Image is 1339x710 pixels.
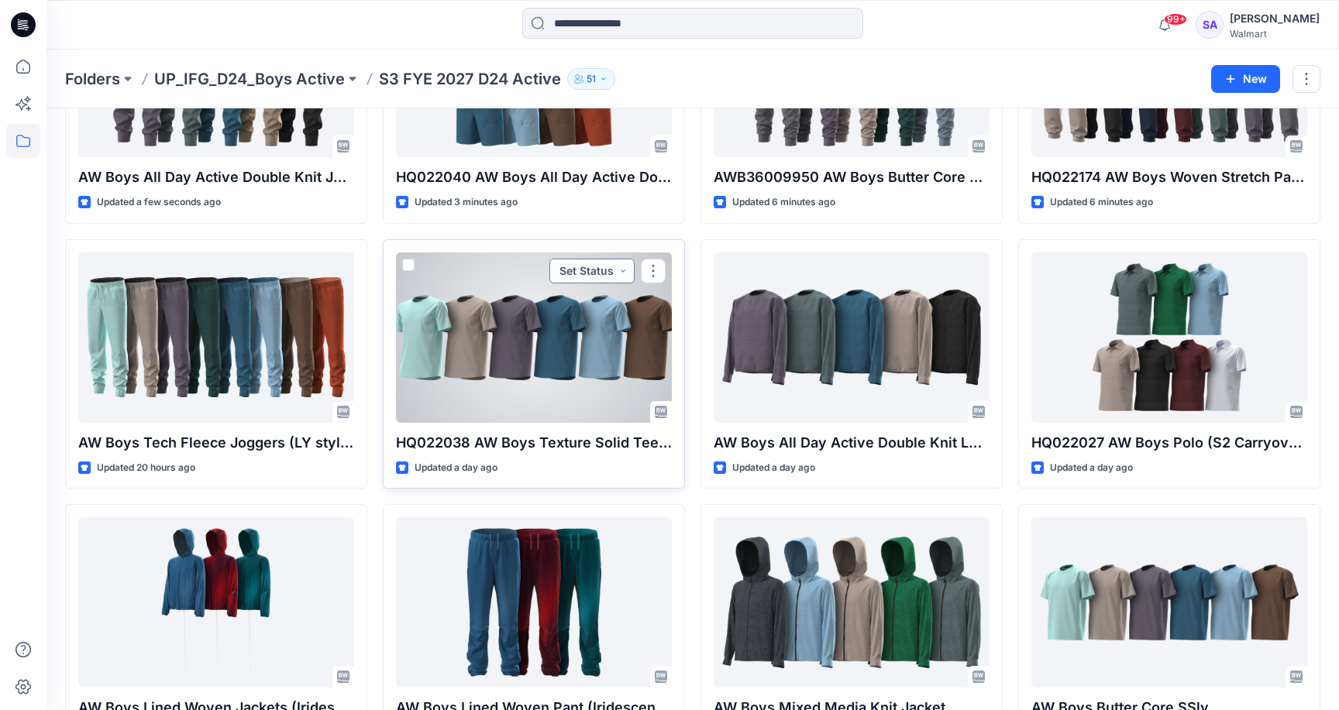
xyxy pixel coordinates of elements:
p: S3 FYE 2027 D24 Active [379,68,561,90]
div: Walmart [1230,28,1320,39]
p: AW Boys All Day Active Double Knit LSlv Crewneck [714,432,990,454]
p: 51 [587,70,596,87]
p: Updated 3 minutes ago [415,194,518,211]
a: AW Boys All Day Active Double Knit LSlv Crewneck [714,252,990,423]
p: HQ022038 AW Boys Texture Solid Tee (S1 Carryover) [396,432,672,454]
p: Updated 20 hours ago [97,460,195,476]
a: AW Boys Butter Core SSlv [1031,517,1307,688]
p: HQ022174 AW Boys Woven Stretch Pant (S1 Carryover) [1031,166,1307,188]
button: New [1211,65,1280,93]
button: 51 [567,68,615,90]
p: HQ022027 AW Boys Polo (S2 Carryover) [1031,432,1307,454]
p: Updated a day ago [415,460,497,476]
span: 99+ [1164,13,1187,26]
a: AW Boys Lined Woven Pant (Iridescent Fabric) [396,517,672,688]
div: SA [1196,11,1224,39]
p: Updated a day ago [1050,460,1133,476]
p: Updated a day ago [732,460,815,476]
a: AW Boys Lined Woven Jackets (Iridescent Fabric) [78,517,354,688]
p: Updated a few seconds ago [97,194,221,211]
a: UP_IFG_D24_Boys Active [154,68,345,90]
p: HQ022040 AW Boys All Day Active Double Knit Short (S1 Carryover) [396,166,672,188]
div: [PERSON_NAME] [1230,9,1320,28]
a: HQ022038 AW Boys Texture Solid Tee (S1 Carryover) [396,252,672,423]
a: HQ022027 AW Boys Polo (S2 Carryover) [1031,252,1307,423]
p: AW Boys Tech Fleece Joggers (LY style in ASTM) [78,432,354,454]
a: AW Boys Tech Fleece Joggers (LY style in ASTM) [78,252,354,423]
p: AWB36009950 AW Boys Butter Core Knit Jogger (LY S4 Carryover-ASTM spec) [714,166,990,188]
p: Updated 6 minutes ago [732,194,835,211]
p: AW Boys All Day Active Double Knit Joggers [78,166,354,188]
a: AW Boys Mixed Media Knit Jacket [714,517,990,688]
p: Updated 6 minutes ago [1050,194,1153,211]
a: Folders [65,68,120,90]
